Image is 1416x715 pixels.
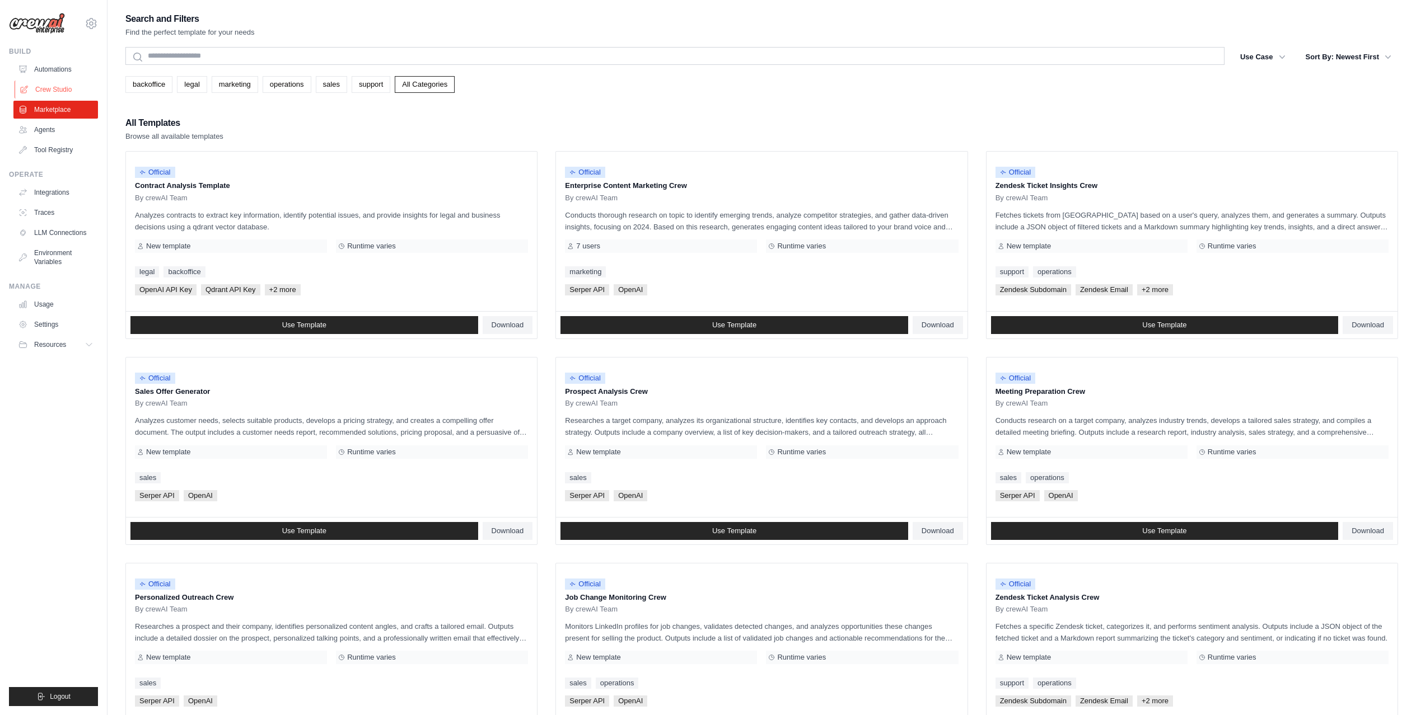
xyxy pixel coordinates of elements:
[614,284,647,295] span: OpenAI
[135,284,197,295] span: OpenAI API Key
[712,321,756,330] span: Use Template
[614,490,647,501] span: OpenAI
[565,194,618,203] span: By crewAI Team
[125,76,172,93] a: backoffice
[146,448,190,457] span: New template
[565,399,618,408] span: By crewAI Team
[135,620,528,644] p: Researches a prospect and their company, identifies personalized content angles, and crafts a tai...
[1137,695,1173,707] span: +2 more
[996,209,1389,233] p: Fetches tickets from [GEOGRAPHIC_DATA] based on a user's query, analyzes them, and generates a su...
[1007,448,1051,457] span: New template
[712,526,756,535] span: Use Template
[13,244,98,271] a: Environment Variables
[565,415,958,438] p: Researches a target company, analyzes its organizational structure, identifies key contacts, and ...
[135,695,179,707] span: Serper API
[135,578,175,590] span: Official
[565,578,605,590] span: Official
[125,11,255,27] h2: Search and Filters
[9,13,65,34] img: Logo
[996,620,1389,644] p: Fetches a specific Zendesk ticket, categorizes it, and performs sentiment analysis. Outputs inclu...
[125,131,223,142] p: Browse all available templates
[565,167,605,178] span: Official
[135,678,161,689] a: sales
[1007,242,1051,251] span: New template
[565,592,958,603] p: Job Change Monitoring Crew
[576,448,620,457] span: New template
[50,692,71,701] span: Logout
[565,386,958,397] p: Prospect Analysis Crew
[282,321,326,330] span: Use Template
[15,81,99,98] a: Crew Studio
[1208,448,1256,457] span: Runtime varies
[996,167,1036,178] span: Official
[991,522,1339,540] a: Use Template
[34,340,66,349] span: Resources
[596,678,639,689] a: operations
[135,386,528,397] p: Sales Offer Generator
[184,490,217,501] span: OpenAI
[13,224,98,242] a: LLM Connections
[1343,316,1393,334] a: Download
[135,472,161,483] a: sales
[135,209,528,233] p: Analyzes contracts to extract key information, identify potential issues, and provide insights fo...
[1007,653,1051,662] span: New template
[13,60,98,78] a: Automations
[1352,526,1384,535] span: Download
[395,76,455,93] a: All Categories
[146,653,190,662] span: New template
[565,695,609,707] span: Serper API
[922,526,954,535] span: Download
[565,180,958,191] p: Enterprise Content Marketing Crew
[492,526,524,535] span: Download
[565,472,591,483] a: sales
[922,321,954,330] span: Download
[565,284,609,295] span: Serper API
[146,242,190,251] span: New template
[996,592,1389,603] p: Zendesk Ticket Analysis Crew
[1208,242,1256,251] span: Runtime varies
[265,284,301,295] span: +2 more
[996,180,1389,191] p: Zendesk Ticket Insights Crew
[13,316,98,333] a: Settings
[1142,321,1186,330] span: Use Template
[9,282,98,291] div: Manage
[352,76,390,93] a: support
[135,167,175,178] span: Official
[13,121,98,139] a: Agents
[9,687,98,706] button: Logout
[996,386,1389,397] p: Meeting Preparation Crew
[996,472,1021,483] a: sales
[913,316,963,334] a: Download
[212,76,258,93] a: marketing
[565,490,609,501] span: Serper API
[614,695,647,707] span: OpenAI
[263,76,311,93] a: operations
[347,242,396,251] span: Runtime varies
[1137,284,1173,295] span: +2 more
[996,284,1071,295] span: Zendesk Subdomain
[125,27,255,38] p: Find the perfect template for your needs
[483,522,533,540] a: Download
[996,678,1029,689] a: support
[135,415,528,438] p: Analyzes customer needs, selects suitable products, develops a pricing strategy, and creates a co...
[9,170,98,179] div: Operate
[1299,47,1398,67] button: Sort By: Newest First
[177,76,207,93] a: legal
[913,522,963,540] a: Download
[996,266,1029,277] a: support
[777,448,826,457] span: Runtime varies
[13,101,98,119] a: Marketplace
[996,578,1036,590] span: Official
[1343,522,1393,540] a: Download
[996,373,1036,384] span: Official
[996,695,1071,707] span: Zendesk Subdomain
[560,522,908,540] a: Use Template
[991,316,1339,334] a: Use Template
[576,653,620,662] span: New template
[135,399,188,408] span: By crewAI Team
[560,316,908,334] a: Use Template
[135,605,188,614] span: By crewAI Team
[565,620,958,644] p: Monitors LinkedIn profiles for job changes, validates detected changes, and analyzes opportunitie...
[13,204,98,222] a: Traces
[483,316,533,334] a: Download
